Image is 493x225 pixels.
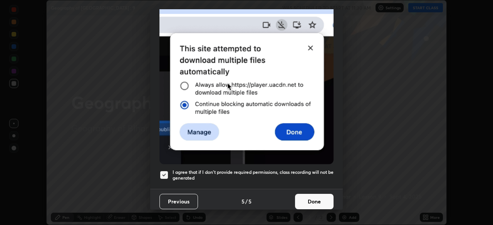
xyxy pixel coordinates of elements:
h4: / [245,197,248,205]
h4: 5 [241,197,245,205]
button: Done [295,194,334,209]
h5: I agree that if I don't provide required permissions, class recording will not be generated [173,169,334,181]
button: Previous [159,194,198,209]
h4: 5 [248,197,252,205]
